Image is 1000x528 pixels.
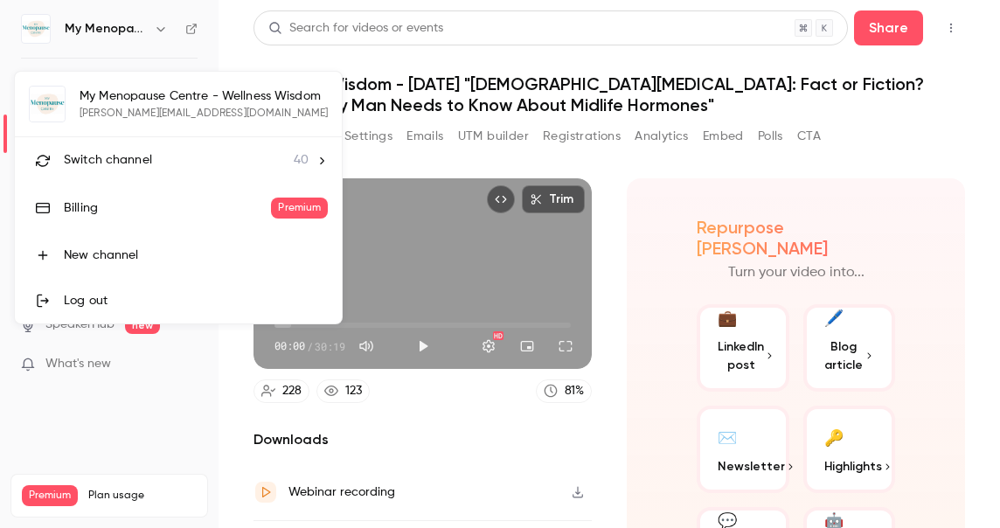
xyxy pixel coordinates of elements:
span: 40 [294,151,309,170]
div: Log out [64,292,328,309]
div: Billing [64,199,271,217]
div: New channel [64,247,328,264]
span: Switch channel [64,151,152,170]
span: Premium [271,198,328,219]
